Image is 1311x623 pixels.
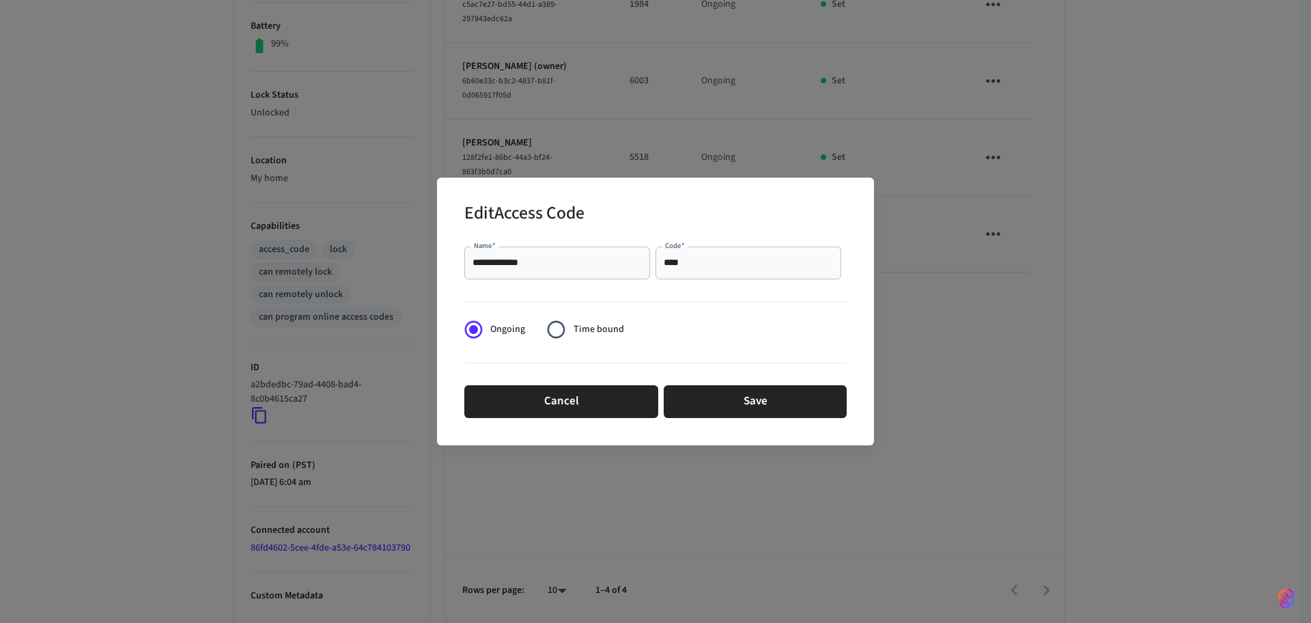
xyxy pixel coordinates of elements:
[464,385,658,418] button: Cancel
[664,385,847,418] button: Save
[574,322,624,337] span: Time bound
[1278,587,1295,609] img: SeamLogoGradient.69752ec5.svg
[464,194,584,236] h2: Edit Access Code
[490,322,525,337] span: Ongoing
[474,240,496,251] label: Name
[665,240,685,251] label: Code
